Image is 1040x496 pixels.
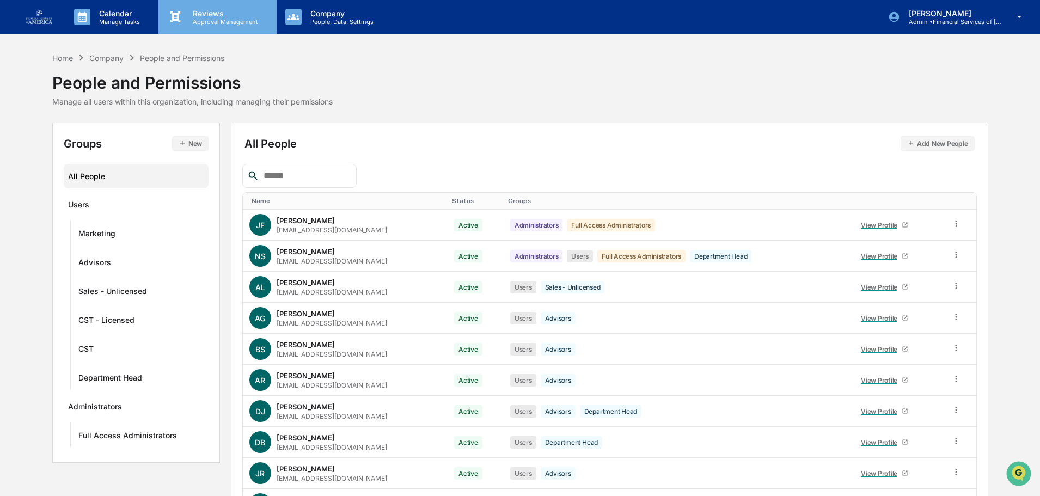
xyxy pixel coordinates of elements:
div: Users [510,312,536,324]
div: [PERSON_NAME] [277,371,335,380]
div: [EMAIL_ADDRESS][DOMAIN_NAME] [277,412,387,420]
div: [EMAIL_ADDRESS][DOMAIN_NAME] [277,288,387,296]
div: [EMAIL_ADDRESS][DOMAIN_NAME] [277,474,387,482]
p: People, Data, Settings [302,18,379,26]
iframe: Open customer support [1005,460,1035,489]
div: Users [510,405,536,418]
div: Advisors [541,405,576,418]
div: Sales - Unlicensed [541,281,605,293]
div: Manage all users within this organization, including managing their permissions [52,97,333,106]
button: Start new chat [185,87,198,100]
div: [PERSON_NAME] [277,247,335,256]
div: View Profile [861,283,902,291]
div: 🔎 [11,159,20,168]
span: DB [255,438,265,447]
div: View Profile [861,376,902,384]
div: Active [454,219,482,231]
p: Manage Tasks [90,18,145,26]
a: View Profile [857,310,913,327]
div: [PERSON_NAME] [277,433,335,442]
div: Users [567,250,593,262]
div: Users [68,200,89,213]
span: NS [255,252,266,261]
div: View Profile [861,221,902,229]
div: Department Head [690,250,751,262]
span: AG [255,314,265,323]
div: Toggle SortBy [854,197,940,205]
span: AL [255,283,265,292]
div: All People [68,167,205,185]
div: [EMAIL_ADDRESS][DOMAIN_NAME] [277,381,387,389]
span: BS [255,345,265,354]
div: Full Access Administrators [78,431,177,444]
span: Pylon [108,185,132,193]
div: [PERSON_NAME] [277,309,335,318]
div: Department Head [580,405,641,418]
a: View Profile [857,341,913,358]
p: Admin • Financial Services of [GEOGRAPHIC_DATA] [900,18,1001,26]
div: Users [510,374,536,387]
a: Powered byPylon [77,184,132,193]
div: Advisors [78,258,111,271]
a: View Profile [857,279,913,296]
div: View Profile [861,438,902,446]
div: [EMAIL_ADDRESS][DOMAIN_NAME] [277,443,387,451]
div: CST [78,344,94,357]
a: View Profile [857,434,913,451]
a: View Profile [857,248,913,265]
span: Preclearance [22,137,70,148]
a: View Profile [857,217,913,234]
a: View Profile [857,403,913,420]
div: View Profile [861,314,902,322]
div: Active [454,467,482,480]
div: Home [52,53,73,63]
div: Start new chat [37,83,179,94]
p: Reviews [184,9,264,18]
div: Administrators [510,219,563,231]
button: Add New People [901,136,975,151]
div: We're available if you need us! [37,94,138,103]
div: Toggle SortBy [508,197,846,205]
span: AR [255,376,265,385]
div: [EMAIL_ADDRESS][DOMAIN_NAME] [277,350,387,358]
div: Full Access Administrators [597,250,686,262]
a: 🔎Data Lookup [7,154,73,173]
div: Advisors [541,467,576,480]
div: [PERSON_NAME] [277,402,335,411]
div: [PERSON_NAME] [277,464,335,473]
div: Department Head [541,436,602,449]
div: 🗄️ [79,138,88,147]
div: View Profile [861,252,902,260]
p: Approval Management [184,18,264,26]
p: [PERSON_NAME] [900,9,1001,18]
div: Active [454,405,482,418]
span: Data Lookup [22,158,69,169]
div: Advisors [541,312,576,324]
div: 🖐️ [11,138,20,147]
div: Groups [64,136,209,151]
a: View Profile [857,465,913,482]
div: Full Access Administrators [567,219,655,231]
img: logo [26,10,52,24]
div: Administrators [510,250,563,262]
button: New [172,136,209,151]
a: 🗄️Attestations [75,133,139,152]
div: Users [510,343,536,356]
div: Users [510,467,536,480]
div: CST - Licensed [78,315,134,328]
div: Advisors [541,343,576,356]
div: Users [510,281,536,293]
a: View Profile [857,372,913,389]
div: [PERSON_NAME] [277,216,335,225]
div: Active [454,374,482,387]
div: [EMAIL_ADDRESS][DOMAIN_NAME] [277,257,387,265]
div: Users [510,436,536,449]
div: View Profile [861,345,902,353]
p: Company [302,9,379,18]
div: Marketing [78,229,115,242]
div: Active [454,281,482,293]
a: 🖐️Preclearance [7,133,75,152]
div: Toggle SortBy [252,197,444,205]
